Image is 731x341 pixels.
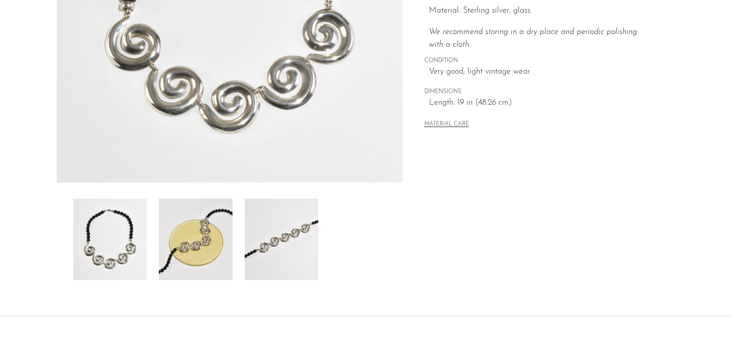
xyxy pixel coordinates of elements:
[429,28,637,49] i: We recommend storing in a dry place and periodic polishing with a cloth.
[424,56,653,66] span: CONDITION
[429,66,653,79] span: Very good; light vintage wear.
[424,121,469,129] button: MATERIAL CARE
[245,199,318,280] img: Beaded Spiral Necklace
[424,87,653,97] span: DIMENSIONS
[429,97,653,110] span: Length: 19 in (48.26 cm)
[73,199,147,280] img: Beaded Spiral Necklace
[429,5,653,18] p: Material: Sterling silver, glass.
[159,199,232,280] img: Beaded Spiral Necklace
